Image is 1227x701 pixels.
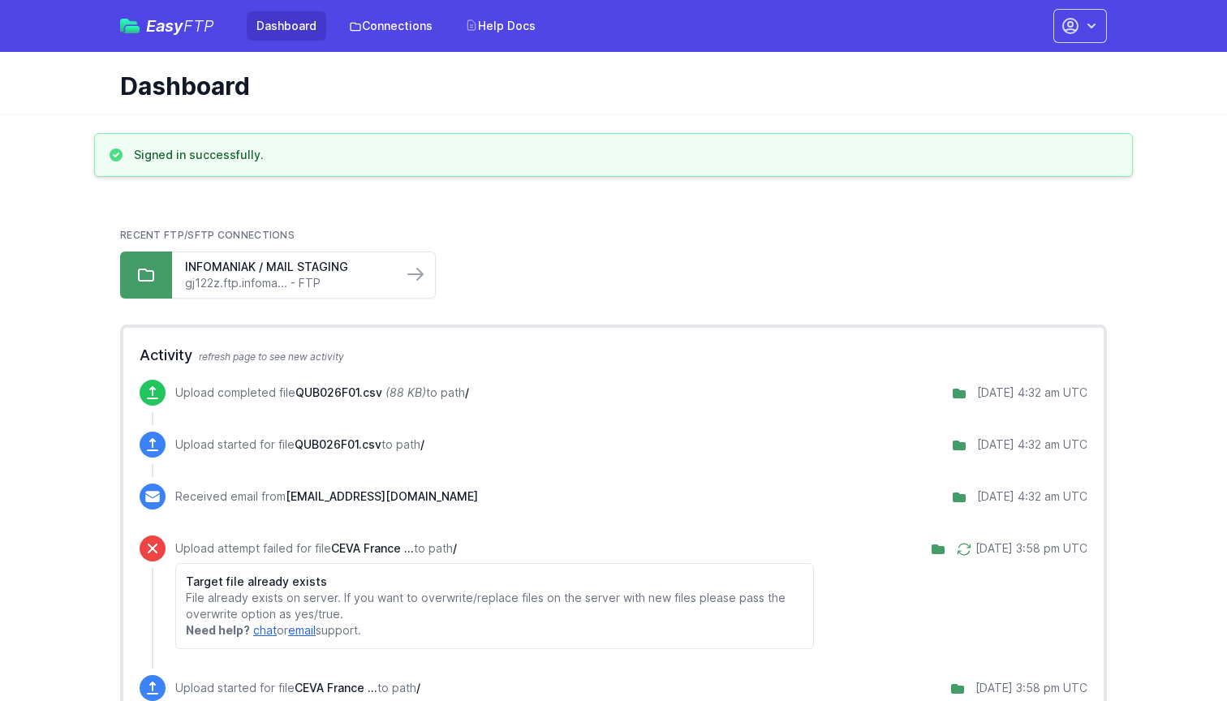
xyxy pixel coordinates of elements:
a: email [288,623,316,637]
p: or support. [186,622,803,639]
h3: Signed in successfully. [134,147,264,163]
a: INFOMANIAK / MAIL STAGING [185,259,390,275]
div: [DATE] 4:32 am UTC [977,437,1087,453]
a: Dashboard [247,11,326,41]
div: [DATE] 3:58 pm UTC [975,680,1087,696]
span: [EMAIL_ADDRESS][DOMAIN_NAME] [286,489,478,503]
span: FTP [183,16,214,36]
span: / [453,541,457,555]
img: easyftp_logo.png [120,19,140,33]
h6: Target file already exists [186,574,803,590]
span: Easy [146,18,214,34]
p: Upload attempt failed for file to path [175,540,814,557]
p: Received email from [175,488,478,505]
span: / [420,437,424,451]
i: (88 KB) [385,385,426,399]
span: CEVA France Inventory Report Template 1.9 (09 OCT 25).xlsm [331,541,414,555]
span: QUB026F01.csv [295,385,382,399]
p: Upload completed file to path [175,385,469,401]
a: EasyFTP [120,18,214,34]
strong: Need help? [186,623,250,637]
span: / [416,681,420,695]
div: [DATE] 3:58 pm UTC [975,540,1087,557]
h2: Recent FTP/SFTP Connections [120,229,1107,242]
span: refresh page to see new activity [199,350,344,363]
a: Connections [339,11,442,41]
a: Help Docs [455,11,545,41]
span: QUB026F01.csv [295,437,381,451]
p: Upload started for file to path [175,680,420,696]
span: / [465,385,469,399]
h2: Activity [140,344,1087,367]
div: [DATE] 4:32 am UTC [977,385,1087,401]
a: gj122z.ftp.infoma... - FTP [185,275,390,291]
p: Upload started for file to path [175,437,424,453]
a: chat [253,623,277,637]
p: File already exists on server. If you want to overwrite/replace files on the server with new file... [186,590,803,622]
h1: Dashboard [120,71,1094,101]
div: [DATE] 4:32 am UTC [977,488,1087,505]
span: CEVA France Inventory Report Template 1.9 (09 OCT 25).xlsm [295,681,377,695]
